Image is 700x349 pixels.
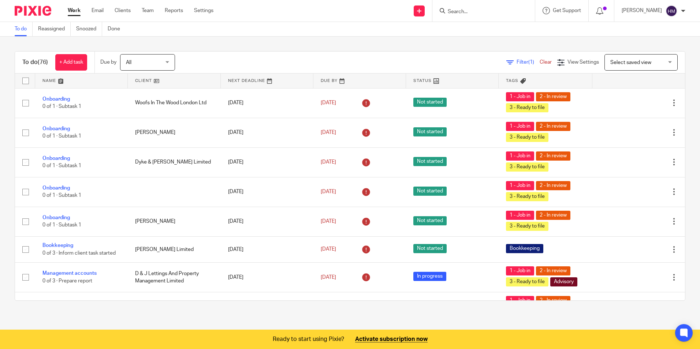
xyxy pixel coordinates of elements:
span: 2 - In review [536,181,570,190]
td: Woofs In The Wood London Ltd [128,88,220,118]
span: Advisory [550,277,577,286]
td: [PERSON_NAME] Limited [128,236,220,262]
span: 2 - In review [536,122,570,131]
td: [DATE] [221,177,313,207]
a: Team [142,7,154,14]
span: [DATE] [321,189,336,194]
span: In progress [413,272,446,281]
span: [DATE] [321,130,336,135]
span: Not started [413,187,447,196]
span: (1) [528,60,534,65]
span: View Settings [567,60,599,65]
p: Due by [100,59,116,66]
a: Settings [194,7,213,14]
a: Onboarding [42,156,70,161]
a: Onboarding [42,185,70,191]
td: [PERSON_NAME] [128,207,220,236]
td: [PERSON_NAME] [128,118,220,147]
span: 0 of 1 · Subtask 1 [42,134,81,139]
span: 1 - Job in [506,181,534,190]
span: 1 - Job in [506,151,534,161]
a: Onboarding [42,126,70,131]
span: 2 - In review [536,296,570,305]
span: Not started [413,244,447,253]
td: [DATE] [221,262,313,292]
span: 1 - Job in [506,92,534,101]
span: 0 of 3 · Prepare report [42,278,92,284]
span: 0 of 1 · Subtask 1 [42,223,81,228]
span: 1 - Job in [506,122,534,131]
span: 1 - Job in [506,266,534,275]
span: (76) [38,59,48,65]
a: + Add task [55,54,87,71]
a: Email [92,7,104,14]
span: 2 - In review [536,266,570,275]
span: 3 - Ready to file [506,162,548,172]
a: Clear [540,60,552,65]
span: Get Support [553,8,581,13]
a: Management accounts [42,271,97,276]
span: 3 - Ready to file [506,103,548,112]
span: [DATE] [321,100,336,105]
span: Tags [506,79,518,83]
span: Not started [413,157,447,166]
span: [DATE] [321,247,336,252]
td: [DATE] [221,292,313,322]
span: Select saved view [610,60,651,65]
span: 0 of 1 · Subtask 1 [42,164,81,169]
td: [DATE] [221,207,313,236]
span: Not started [413,98,447,107]
td: [DATE] [221,147,313,177]
td: [DATE] [221,88,313,118]
span: [DATE] [321,160,336,165]
td: [DATE] [221,118,313,147]
span: 3 - Ready to file [506,133,548,142]
a: Reassigned [38,22,71,36]
span: 2 - In review [536,211,570,220]
span: Bookkeeping [506,244,543,253]
span: 2 - In review [536,92,570,101]
span: Not started [413,216,447,225]
span: All [126,60,131,65]
span: 3 - Ready to file [506,222,548,231]
td: D & J Lettings And Property Management Limited [128,262,220,292]
span: [DATE] [321,219,336,224]
span: 3 - Ready to file [506,277,548,286]
a: Bookkeeping [42,243,73,248]
span: 1 - Job in [506,211,534,220]
img: Pixie [15,6,51,16]
span: 1 - Job in [506,296,534,305]
a: Reports [165,7,183,14]
input: Search [447,9,513,15]
td: [DATE] [221,236,313,262]
img: svg%3E [666,5,677,17]
span: Not started [413,127,447,136]
span: [DATE] [321,275,336,280]
span: 0 of 3 · Inform client task started [42,251,116,256]
a: Snoozed [76,22,102,36]
a: Onboarding [42,97,70,102]
span: 3 - Ready to file [506,192,548,201]
p: [PERSON_NAME] [622,7,662,14]
td: [PERSON_NAME] [128,292,220,322]
a: Done [108,22,126,36]
span: 2 - In review [536,151,570,161]
span: 0 of 1 · Subtask 1 [42,104,81,109]
span: Filter [517,60,540,65]
a: Onboarding [42,215,70,220]
a: To do [15,22,33,36]
span: 0 of 1 · Subtask 1 [42,193,81,198]
td: Dyke & [PERSON_NAME] Limited [128,147,220,177]
h1: To do [22,59,48,66]
a: Clients [115,7,131,14]
a: Work [68,7,81,14]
